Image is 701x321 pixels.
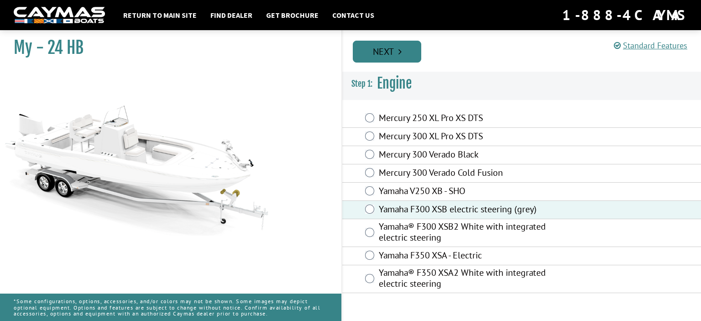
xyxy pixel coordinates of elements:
label: Yamaha® F300 XSB2 White with integrated electric steering [379,221,572,245]
label: Mercury 300 Verado Black [379,149,572,162]
label: Mercury 300 XL Pro XS DTS [379,131,572,144]
label: Yamaha F350 XSA - Electric [379,250,572,263]
label: Mercury 300 Verado Cold Fusion [379,167,572,180]
a: Standard Features [614,40,687,51]
ul: Pagination [350,39,701,63]
label: Yamaha® F350 XSA2 White with integrated electric steering [379,267,572,291]
label: Mercury 250 XL Pro XS DTS [379,112,572,126]
label: Yamaha F300 XSB electric steering (grey) [379,204,572,217]
div: 1-888-4CAYMAS [562,5,687,25]
a: Return to main site [119,9,201,21]
a: Next [353,41,421,63]
h1: My - 24 HB [14,37,319,58]
p: *Some configurations, options, accessories, and/or colors may not be shown. Some images may depic... [14,294,328,321]
a: Get Brochure [262,9,323,21]
img: white-logo-c9c8dbefe5ff5ceceb0f0178aa75bf4bb51f6bca0971e226c86eb53dfe498488.png [14,7,105,24]
label: Yamaha V250 XB - SHO [379,185,572,199]
h3: Engine [342,67,701,100]
a: Contact Us [328,9,379,21]
a: Find Dealer [206,9,257,21]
